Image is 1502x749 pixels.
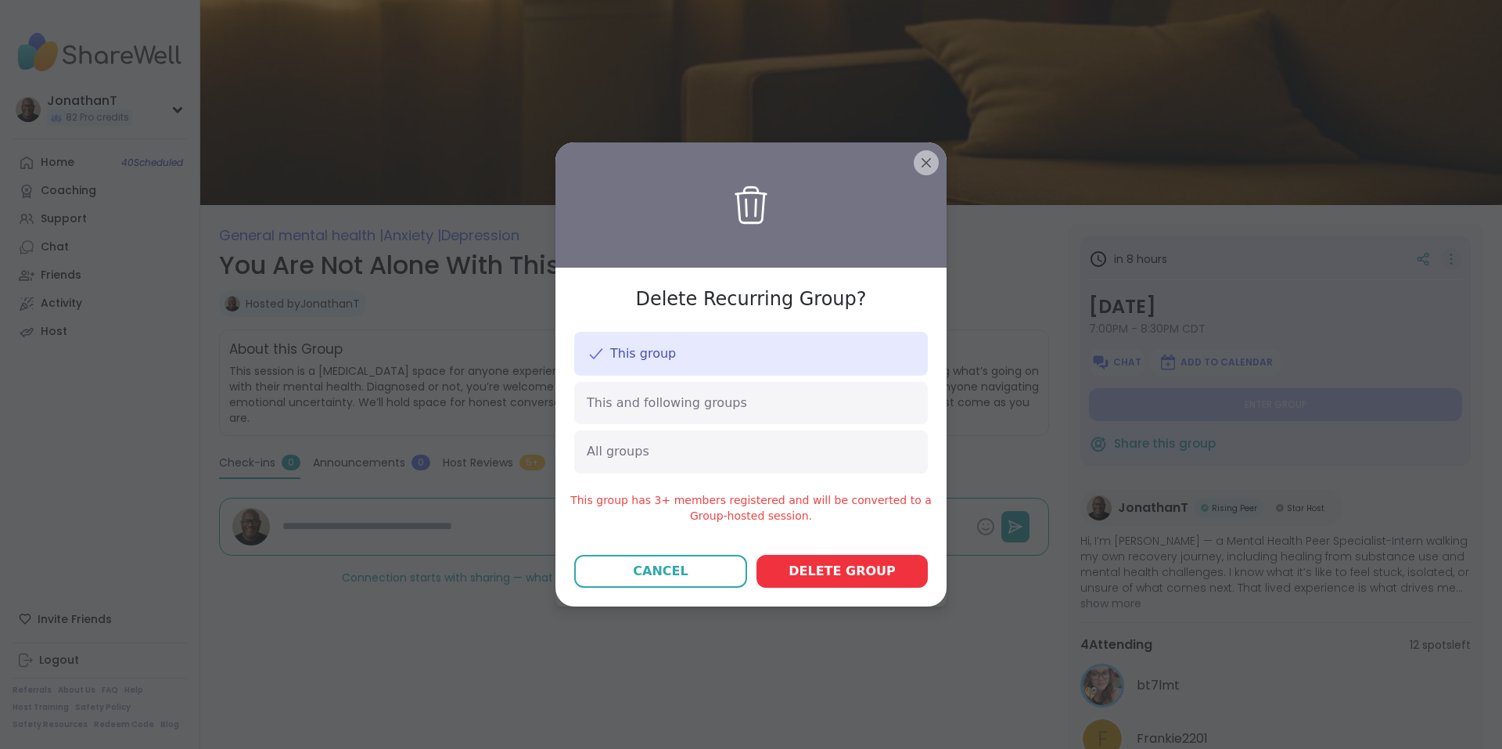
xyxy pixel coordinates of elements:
span: All groups [587,443,649,460]
button: Cancel [574,555,747,588]
div: This group has 3+ members registered and will be converted to a Group-hosted session. [555,492,947,524]
button: Delete group [756,555,928,588]
div: Cancel [633,562,688,581]
span: This group [610,345,676,362]
span: This and following groups [587,394,747,412]
h3: Delete Recurring Group? [635,286,866,313]
span: Delete group [789,562,896,581]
